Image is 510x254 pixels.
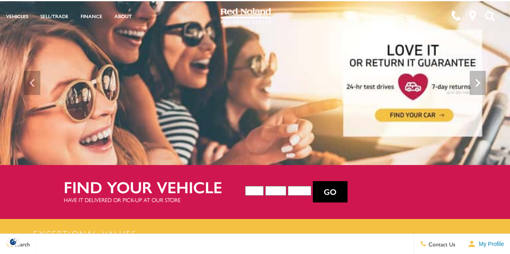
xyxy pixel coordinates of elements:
[265,186,286,196] select: Vehicle Make
[427,240,455,248] span: Contact Us
[24,71,40,95] div: Previous
[313,181,348,203] button: Go
[342,13,416,20] a: The Red [PERSON_NAME] Way
[4,237,23,246] section: Click to Open Cookie Consent Modal
[64,196,245,204] p: Have it delivered or pick-up at our store
[4,237,23,246] img: Opt-Out Icon
[221,8,271,24] img: Red Noland Pre-Owned
[482,0,498,32] button: Open the search field
[288,186,311,196] select: Vehicle Model
[462,234,510,254] button: Open user profile menu
[476,241,504,247] span: My Profile
[221,11,271,19] a: Red Noland Pre-Owned
[64,178,245,196] h2: Find your vehicle
[470,71,486,95] div: Next
[245,186,264,196] select: Vehicle Year
[31,227,479,240] h2: Exceptional Values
